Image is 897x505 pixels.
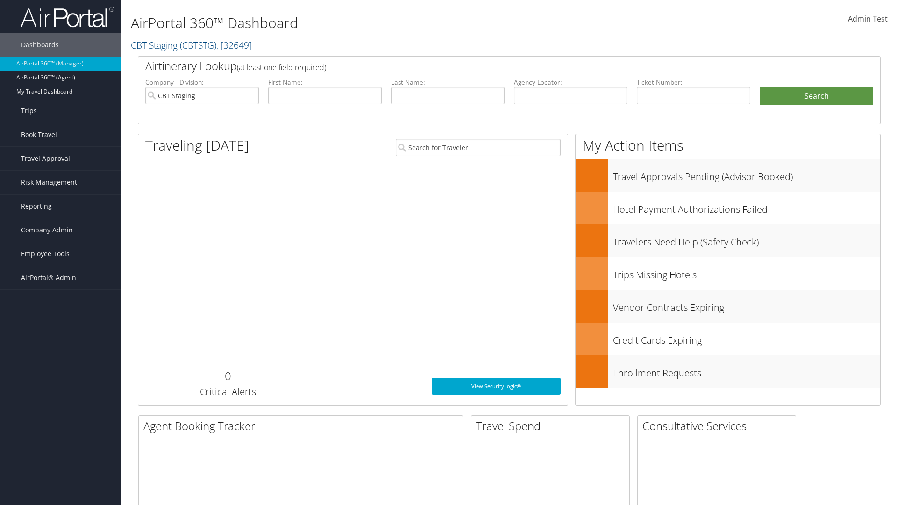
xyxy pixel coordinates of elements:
span: Travel Approval [21,147,70,170]
label: Last Name: [391,78,505,87]
a: Travel Approvals Pending (Advisor Booked) [576,159,880,192]
h1: Traveling [DATE] [145,136,249,155]
span: Company Admin [21,218,73,242]
input: Search for Traveler [396,139,561,156]
label: Company - Division: [145,78,259,87]
a: CBT Staging [131,39,252,51]
h2: Agent Booking Tracker [143,418,463,434]
h3: Hotel Payment Authorizations Failed [613,198,880,216]
span: AirPortal® Admin [21,266,76,289]
span: Book Travel [21,123,57,146]
h3: Travel Approvals Pending (Advisor Booked) [613,166,880,183]
span: Admin Test [848,14,888,24]
span: ( CBTSTG ) [180,39,216,51]
h2: Travel Spend [476,418,629,434]
h1: My Action Items [576,136,880,155]
img: airportal-logo.png [21,6,114,28]
span: Employee Tools [21,242,70,266]
h3: Credit Cards Expiring [613,329,880,347]
span: Risk Management [21,171,77,194]
span: Reporting [21,195,52,218]
span: (at least one field required) [237,62,326,72]
h3: Enrollment Requests [613,362,880,380]
a: Hotel Payment Authorizations Failed [576,192,880,224]
a: Vendor Contracts Expiring [576,290,880,323]
a: Trips Missing Hotels [576,257,880,290]
label: Agency Locator: [514,78,627,87]
a: Admin Test [848,5,888,34]
h3: Critical Alerts [145,385,310,398]
h2: Airtinerary Lookup [145,58,812,74]
h3: Trips Missing Hotels [613,264,880,281]
label: First Name: [268,78,382,87]
a: Travelers Need Help (Safety Check) [576,224,880,257]
h1: AirPortal 360™ Dashboard [131,13,635,33]
span: , [ 32649 ] [216,39,252,51]
h2: Consultative Services [642,418,796,434]
a: Credit Cards Expiring [576,323,880,355]
h2: 0 [145,368,310,384]
label: Ticket Number: [637,78,750,87]
span: Trips [21,99,37,123]
h3: Vendor Contracts Expiring [613,296,880,314]
a: View SecurityLogic® [432,378,561,395]
h3: Travelers Need Help (Safety Check) [613,231,880,249]
button: Search [760,87,873,106]
span: Dashboards [21,33,59,57]
a: Enrollment Requests [576,355,880,388]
